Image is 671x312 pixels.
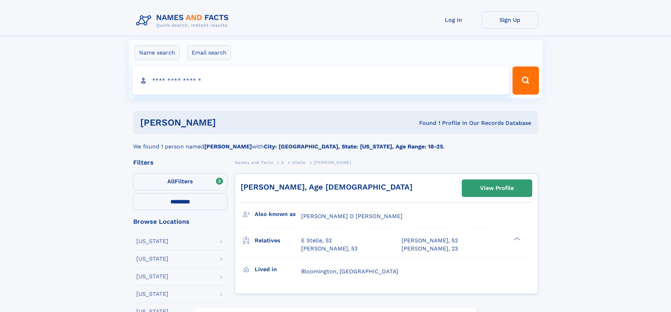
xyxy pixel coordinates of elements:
[512,66,539,95] button: Search Button
[133,11,235,30] img: Logo Names and Facts
[255,235,301,247] h3: Relatives
[301,268,398,275] span: Bloomington, [GEOGRAPHIC_DATA]
[281,158,284,167] a: S
[281,160,284,165] span: S
[301,213,403,219] span: [PERSON_NAME] D [PERSON_NAME]
[482,11,538,28] a: Sign Up
[167,178,175,185] span: All
[402,237,458,244] a: [PERSON_NAME], 52
[264,143,443,150] b: City: [GEOGRAPHIC_DATA], State: [US_STATE], Age Range: 18-25
[235,158,273,167] a: Names and Facts
[255,208,301,220] h3: Also known as
[480,180,514,196] div: View Profile
[135,45,180,60] label: Name search
[462,180,532,197] a: View Profile
[292,160,306,165] span: Stelle
[133,159,228,166] div: Filters
[136,291,168,297] div: [US_STATE]
[317,119,531,127] div: Found 1 Profile In Our Records Database
[140,118,318,127] h1: [PERSON_NAME]
[133,218,228,225] div: Browse Locations
[402,245,458,253] a: [PERSON_NAME], 23
[512,237,521,241] div: ❯
[133,134,538,151] div: We found 1 person named with .
[187,45,231,60] label: Email search
[136,274,168,279] div: [US_STATE]
[136,238,168,244] div: [US_STATE]
[301,245,358,253] a: [PERSON_NAME], 53
[241,183,412,191] a: [PERSON_NAME], Age [DEMOGRAPHIC_DATA]
[133,173,228,190] label: Filters
[136,256,168,262] div: [US_STATE]
[292,158,306,167] a: Stelle
[301,237,332,244] a: E Stelle, 52
[255,263,301,275] h3: Lived in
[132,66,510,95] input: search input
[314,160,352,165] span: [PERSON_NAME]
[204,143,252,150] b: [PERSON_NAME]
[425,11,482,28] a: Log In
